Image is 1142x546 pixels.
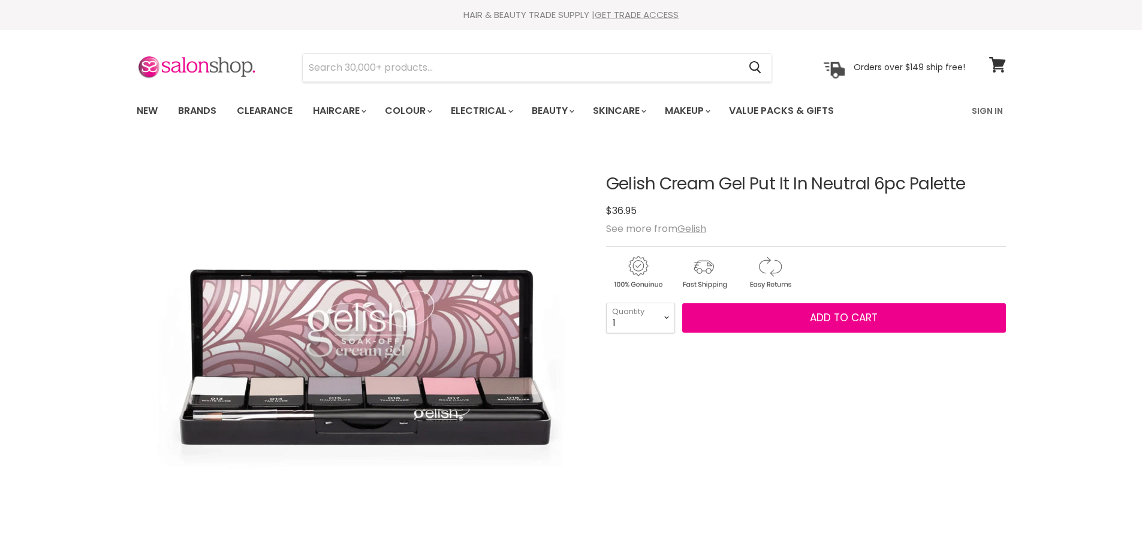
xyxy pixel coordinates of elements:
[606,222,706,236] span: See more from
[122,93,1021,128] nav: Main
[228,98,302,123] a: Clearance
[304,98,373,123] a: Haircare
[606,204,637,218] span: $36.95
[122,9,1021,21] div: HAIR & BEAUTY TRADE SUPPLY |
[672,254,736,291] img: shipping.gif
[965,98,1010,123] a: Sign In
[854,62,965,73] p: Orders over $149 ship free!
[442,98,520,123] a: Electrical
[606,175,1006,194] h1: Gelish Cream Gel Put It In Neutral 6pc Palette
[169,98,225,123] a: Brands
[606,303,675,333] select: Quantity
[376,98,439,123] a: Colour
[606,254,670,291] img: genuine.gif
[738,254,801,291] img: returns.gif
[720,98,843,123] a: Value Packs & Gifts
[302,53,772,82] form: Product
[740,54,772,82] button: Search
[656,98,718,123] a: Makeup
[584,98,653,123] a: Skincare
[682,303,1006,333] button: Add to cart
[128,93,904,128] ul: Main menu
[810,310,878,325] span: Add to cart
[595,8,679,21] a: GET TRADE ACCESS
[303,54,740,82] input: Search
[523,98,581,123] a: Beauty
[128,98,167,123] a: New
[677,222,706,236] a: Gelish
